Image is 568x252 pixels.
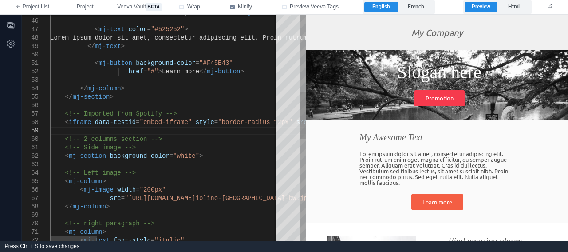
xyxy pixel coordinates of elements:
[22,93,39,101] div: 55
[238,3,252,11] span: Minify
[84,186,114,193] span: mj-image
[185,26,188,33] span: >
[147,68,158,75] span: "#"
[22,110,39,118] div: 57
[117,186,136,193] span: width
[80,186,83,193] span: <
[22,34,39,42] div: 48
[22,186,39,194] div: 66
[399,2,433,12] label: French
[199,68,207,75] span: </
[103,178,106,185] span: >
[65,152,69,160] span: <
[22,17,39,25] div: 46
[218,119,292,126] span: "border-radius:12px"
[22,220,39,228] div: 70
[140,186,166,193] span: "200px"
[22,84,39,93] div: 54
[22,68,39,76] div: 52
[22,228,39,236] div: 71
[465,2,497,12] label: Preview
[22,118,39,127] div: 58
[110,195,121,202] span: src
[162,68,199,75] span: Learn more
[121,195,125,202] span: =
[173,152,199,160] span: "white"
[170,152,173,160] span: =
[69,119,91,126] span: iframe
[106,203,110,210] span: >
[22,194,39,203] div: 67
[158,68,162,75] span: >
[80,85,87,92] span: </
[22,135,39,144] div: 60
[95,26,99,33] span: <
[128,68,143,75] span: href
[125,195,128,202] span: "
[69,152,106,160] span: mj-section
[117,3,161,11] span: Veeva Vault
[306,15,568,241] iframe: preview
[65,228,69,236] span: <
[65,144,136,151] span: <!-- Side image -->
[214,119,218,126] span: =
[121,43,125,50] span: >
[99,60,132,67] span: mj-button
[95,119,136,126] span: data-testid
[136,186,139,193] span: =
[151,26,185,33] span: "#525252"
[199,152,203,160] span: >
[136,60,195,67] span: background-color
[196,119,214,126] span: style
[146,3,162,11] span: beta
[87,43,95,50] span: </
[22,25,39,34] div: 47
[22,76,39,84] div: 53
[22,42,39,51] div: 49
[143,68,147,75] span: =
[110,93,113,100] span: >
[22,59,39,68] div: 51
[95,43,121,50] span: mj-text
[103,228,106,236] span: >
[95,60,99,67] span: <
[22,152,39,160] div: 62
[136,119,139,126] span: =
[290,3,339,11] span: Preview Veeva Tags
[196,60,199,67] span: =
[177,34,363,41] span: tetur adipiscing elit. Proin rutrum enim eget magn
[140,119,192,126] span: "embed-iframe"
[65,178,69,185] span: <
[77,3,94,11] span: Project
[72,93,110,100] span: mj-section
[121,85,125,92] span: >
[241,68,244,75] span: >
[22,101,39,110] div: 56
[87,85,121,92] span: mj-column
[65,110,177,117] span: <!-- Imported from Spotify -->
[128,195,195,202] span: [URL][DOMAIN_NAME]
[72,203,106,210] span: mj-column
[22,177,39,186] div: 65
[147,26,150,33] span: =
[65,220,155,227] span: <!-- right paragraph -->
[65,119,69,126] span: <
[22,127,39,135] div: 59
[497,2,530,12] label: Html
[22,211,39,220] div: 69
[65,203,73,210] span: </
[187,3,200,11] span: Wrap
[50,34,177,41] span: Lorem ipsum dolor sit amet, consec
[69,228,103,236] span: mj-column
[65,169,136,176] span: <!-- Left image -->
[22,160,39,169] div: 63
[207,68,241,75] span: mj-button
[199,60,233,67] span: "#F45E43"
[22,203,39,211] div: 68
